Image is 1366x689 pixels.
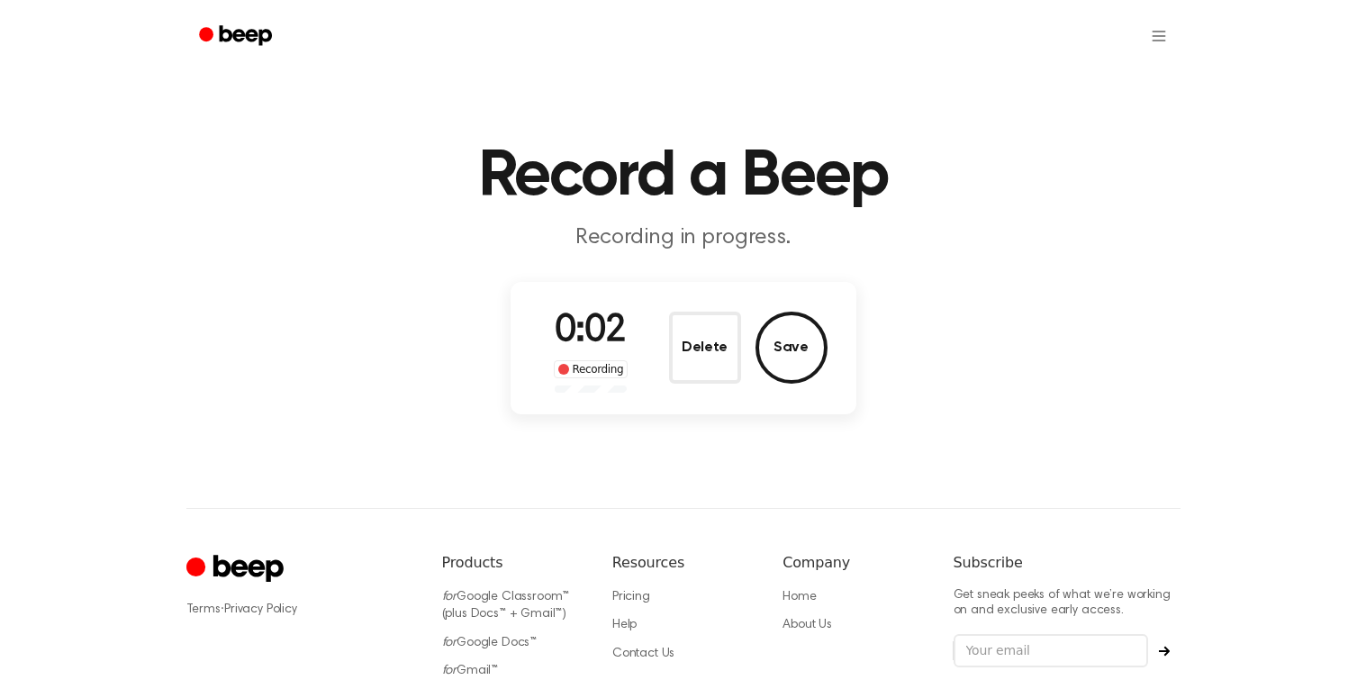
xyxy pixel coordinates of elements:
[612,619,637,631] a: Help
[186,552,288,587] a: Cruip
[783,552,924,574] h6: Company
[783,619,832,631] a: About Us
[954,588,1181,620] p: Get sneak peeks of what we’re working on and exclusive early access.
[669,312,741,384] button: Delete Audio Record
[338,223,1029,253] p: Recording in progress.
[954,634,1148,668] input: Your email
[555,313,627,350] span: 0:02
[1148,646,1181,657] button: Subscribe
[612,648,674,660] a: Contact Us
[783,591,816,603] a: Home
[554,360,629,378] div: Recording
[612,591,650,603] a: Pricing
[442,637,538,649] a: forGoogle Docs™
[612,552,754,574] h6: Resources
[442,591,570,621] a: forGoogle Classroom™ (plus Docs™ + Gmail™)
[1137,14,1181,58] button: Open menu
[755,312,828,384] button: Save Audio Record
[224,603,297,616] a: Privacy Policy
[222,144,1144,209] h1: Record a Beep
[186,601,413,619] div: ·
[186,19,288,54] a: Beep
[186,603,221,616] a: Terms
[442,637,457,649] i: for
[442,552,583,574] h6: Products
[954,552,1181,574] h6: Subscribe
[442,665,499,677] a: forGmail™
[442,665,457,677] i: for
[442,591,457,603] i: for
